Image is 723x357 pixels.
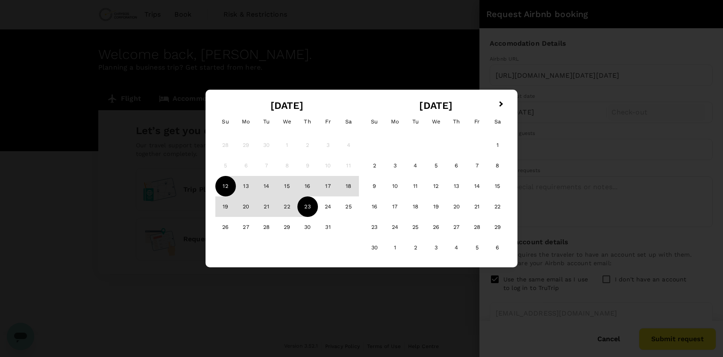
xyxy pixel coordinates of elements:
[364,155,385,176] div: Choose Sunday, November 2nd, 2025
[277,111,297,132] div: Wednesday
[467,196,487,217] div: Choose Friday, November 21st, 2025
[405,111,426,132] div: Tuesday
[426,237,446,258] div: Choose Wednesday, December 3rd, 2025
[405,176,426,196] div: Choose Tuesday, November 11th, 2025
[236,111,256,132] div: Monday
[236,196,256,217] div: Choose Monday, October 20th, 2025
[467,217,487,237] div: Choose Friday, November 28th, 2025
[405,237,426,258] div: Choose Tuesday, December 2nd, 2025
[467,111,487,132] div: Friday
[426,196,446,217] div: Choose Wednesday, November 19th, 2025
[277,155,297,176] div: Not available Wednesday, October 8th, 2025
[385,237,405,258] div: Choose Monday, December 1st, 2025
[405,155,426,176] div: Choose Tuesday, November 4th, 2025
[487,111,508,132] div: Saturday
[236,155,256,176] div: Not available Monday, October 6th, 2025
[364,135,508,258] div: Month November, 2025
[467,155,487,176] div: Choose Friday, November 7th, 2025
[405,217,426,237] div: Choose Tuesday, November 25th, 2025
[446,237,467,258] div: Choose Thursday, December 4th, 2025
[338,155,359,176] div: Not available Saturday, October 11th, 2025
[297,176,318,196] div: Choose Thursday, October 16th, 2025
[338,196,359,217] div: Choose Saturday, October 25th, 2025
[236,176,256,196] div: Choose Monday, October 13th, 2025
[277,196,297,217] div: Choose Wednesday, October 22nd, 2025
[487,176,508,196] div: Choose Saturday, November 15th, 2025
[318,111,338,132] div: Friday
[446,111,467,132] div: Thursday
[215,135,236,155] div: Not available Sunday, September 28th, 2025
[467,237,487,258] div: Choose Friday, December 5th, 2025
[277,217,297,237] div: Choose Wednesday, October 29th, 2025
[277,135,297,155] div: Not available Wednesday, October 1st, 2025
[385,155,405,176] div: Choose Monday, November 3rd, 2025
[318,155,338,176] div: Not available Friday, October 10th, 2025
[487,237,508,258] div: Choose Saturday, December 6th, 2025
[297,111,318,132] div: Thursday
[256,196,277,217] div: Choose Tuesday, October 21st, 2025
[256,217,277,237] div: Choose Tuesday, October 28th, 2025
[215,176,236,196] div: Not available Sunday, October 12th, 2025
[256,135,277,155] div: Not available Tuesday, September 30th, 2025
[446,196,467,217] div: Choose Thursday, November 20th, 2025
[256,155,277,176] div: Not available Tuesday, October 7th, 2025
[318,196,338,217] div: Choose Friday, October 24th, 2025
[215,196,236,217] div: Choose Sunday, October 19th, 2025
[338,111,359,132] div: Saturday
[236,217,256,237] div: Choose Monday, October 27th, 2025
[487,135,508,155] div: Choose Saturday, November 1st, 2025
[426,111,446,132] div: Wednesday
[446,176,467,196] div: Choose Thursday, November 13th, 2025
[487,217,508,237] div: Choose Saturday, November 29th, 2025
[487,196,508,217] div: Choose Saturday, November 22nd, 2025
[318,217,338,237] div: Choose Friday, October 31st, 2025
[446,155,467,176] div: Choose Thursday, November 6th, 2025
[364,111,385,132] div: Sunday
[297,217,318,237] div: Choose Thursday, October 30th, 2025
[338,176,359,196] div: Choose Saturday, October 18th, 2025
[364,196,385,217] div: Choose Sunday, November 16th, 2025
[215,135,359,237] div: Month October, 2025
[338,135,359,155] div: Not available Saturday, October 4th, 2025
[215,111,236,132] div: Sunday
[385,196,405,217] div: Choose Monday, November 17th, 2025
[467,176,487,196] div: Choose Friday, November 14th, 2025
[256,176,277,196] div: Choose Tuesday, October 14th, 2025
[318,135,338,155] div: Not available Friday, October 3rd, 2025
[426,176,446,196] div: Choose Wednesday, November 12th, 2025
[364,176,385,196] div: Choose Sunday, November 9th, 2025
[215,155,236,176] div: Not available Sunday, October 5th, 2025
[446,217,467,237] div: Choose Thursday, November 27th, 2025
[385,176,405,196] div: Choose Monday, November 10th, 2025
[385,217,405,237] div: Choose Monday, November 24th, 2025
[215,217,236,237] div: Choose Sunday, October 26th, 2025
[212,100,361,111] h2: [DATE]
[297,196,318,217] div: Choose Thursday, October 23rd, 2025
[318,176,338,196] div: Choose Friday, October 17th, 2025
[426,217,446,237] div: Choose Wednesday, November 26th, 2025
[487,155,508,176] div: Choose Saturday, November 8th, 2025
[297,155,318,176] div: Not available Thursday, October 9th, 2025
[426,155,446,176] div: Choose Wednesday, November 5th, 2025
[385,111,405,132] div: Monday
[405,196,426,217] div: Choose Tuesday, November 18th, 2025
[256,111,277,132] div: Tuesday
[297,135,318,155] div: Not available Thursday, October 2nd, 2025
[361,100,511,111] h2: [DATE]
[364,237,385,258] div: Choose Sunday, November 30th, 2025
[495,98,509,111] button: Next Month
[236,135,256,155] div: Not available Monday, September 29th, 2025
[277,176,297,196] div: Choose Wednesday, October 15th, 2025
[364,217,385,237] div: Choose Sunday, November 23rd, 2025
